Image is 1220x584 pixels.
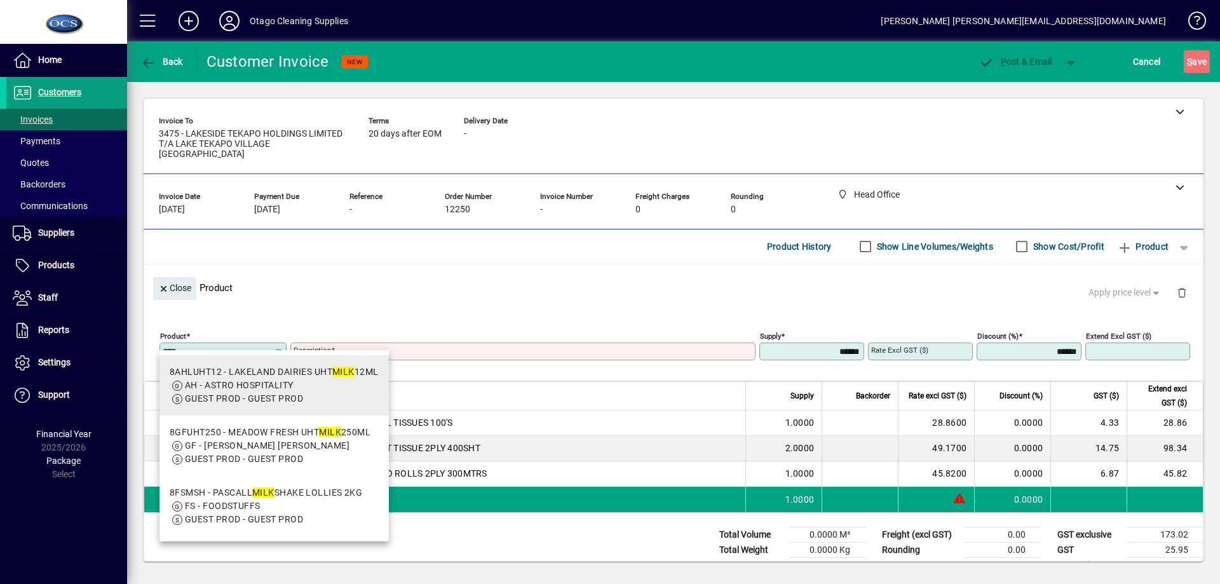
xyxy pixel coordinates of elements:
td: 98.34 [1127,436,1203,461]
span: Discount (%) [1000,389,1043,403]
span: 1.0000 [785,467,815,480]
span: Staff [38,292,58,302]
a: Payments [6,130,127,152]
div: 8AHLUHT12 - LAKELAND DAIRIES UHT 12ML [170,365,379,379]
td: 6.87 [1050,461,1127,487]
button: Delete [1167,277,1197,308]
div: 45.8200 [906,467,966,480]
mat-label: Extend excl GST ($) [1086,332,1151,341]
td: 25.95 [1127,542,1203,557]
span: Product History [767,236,832,257]
span: Apply price level [1088,286,1162,299]
td: 0.0000 [974,411,1050,436]
a: Invoices [6,109,127,130]
td: 0.0000 Kg [789,542,865,557]
td: Total Weight [713,542,789,557]
td: 0.00 [965,542,1041,557]
div: Product [144,264,1203,311]
td: GST exclusive [1051,527,1127,542]
span: GUEST PROD - GUEST PROD [185,454,303,464]
label: Show Cost/Profit [1031,240,1104,253]
em: MILK [332,367,355,377]
div: 49.1700 [906,442,966,454]
mat-label: Supply [760,332,781,341]
span: 0 [635,205,640,215]
span: Close [158,278,191,299]
td: 0.0000 [974,487,1050,512]
app-page-header-button: Close [150,282,200,294]
a: Home [6,44,127,76]
div: Customer Invoice [207,51,329,72]
a: Knowledge Base [1179,3,1204,44]
td: Total Volume [713,527,789,542]
span: NEW [347,58,363,66]
a: Reports [6,315,127,346]
span: Customers [38,87,81,97]
mat-option: 8FSMSH - PASCALL MILK SHAKE LOLLIES 2KG [159,476,389,536]
td: 0.0000 [974,436,1050,461]
span: Package [46,456,81,466]
span: Quotes [13,158,49,168]
span: Extend excl GST ($) [1135,382,1187,410]
button: Apply price level [1083,281,1167,304]
span: ost & Email [979,57,1052,67]
span: Back [140,57,183,67]
div: 8FSMSH - PASCALL SHAKE LOLLIES 2KG [170,486,362,499]
div: [PERSON_NAME] [PERSON_NAME][EMAIL_ADDRESS][DOMAIN_NAME] [881,11,1166,31]
button: Product History [762,235,837,258]
div: 8GFUHT250 - MEADOW FRESH UHT 250ML [170,426,370,439]
a: Products [6,250,127,282]
td: 0.00 [965,527,1041,542]
span: 20 days after EOM [369,129,442,139]
span: [DATE] [159,205,185,215]
td: 4.33 [1050,411,1127,436]
span: - [349,205,352,215]
a: Staff [6,282,127,314]
button: Add [168,10,209,32]
span: - [540,205,543,215]
span: Financial Year [36,429,91,439]
mat-label: Rate excl GST ($) [871,346,928,355]
em: MILK [252,487,274,498]
span: Home [38,55,62,65]
div: Otago Cleaning Supplies [250,11,348,31]
span: - [464,129,466,139]
a: Support [6,379,127,411]
td: 0.0000 [974,461,1050,487]
td: 0.0000 M³ [789,527,865,542]
span: 2.0000 [785,442,815,454]
button: Save [1184,50,1210,73]
mat-label: Discount (%) [977,332,1019,341]
mat-label: Description [294,346,331,355]
span: Settings [38,357,71,367]
mat-option: 8AHLUHT12 - LAKELAND DAIRIES UHT MILK 12ML [159,355,389,416]
span: Backorder [856,389,890,403]
div: 28.8600 [906,416,966,429]
td: GST [1051,542,1127,557]
span: Backorders [13,179,65,189]
span: 12250 [445,205,470,215]
span: ave [1187,51,1207,72]
button: Back [137,50,186,73]
a: Suppliers [6,217,127,249]
span: GUEST PROD - GUEST PROD [185,393,303,404]
span: FS - FOODSTUFFS [185,501,261,511]
button: Close [153,277,196,300]
span: 3475 - LAKESIDE TEKAPO HOLDINGS LIMITED T/A LAKE TEKAPO VILLAGE [GEOGRAPHIC_DATA] [159,129,349,159]
span: Reports [38,325,69,335]
span: Communications [13,201,88,211]
em: MILK [319,427,341,437]
app-page-header-button: Back [127,50,197,73]
span: Supply [790,389,814,403]
span: 0 [731,205,736,215]
td: Freight (excl GST) [876,527,965,542]
span: 1.0000 [785,493,815,506]
mat-error: Required [294,360,745,374]
mat-option: 8GFUHT250 - MEADOW FRESH UHT MILK 250ML [159,416,389,476]
a: Backorders [6,173,127,195]
span: [DATE] [254,205,280,215]
span: GUEST PROD - GUEST PROD [185,514,303,524]
td: 28.86 [1127,411,1203,436]
app-page-header-button: Delete [1167,286,1197,297]
button: Profile [209,10,250,32]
